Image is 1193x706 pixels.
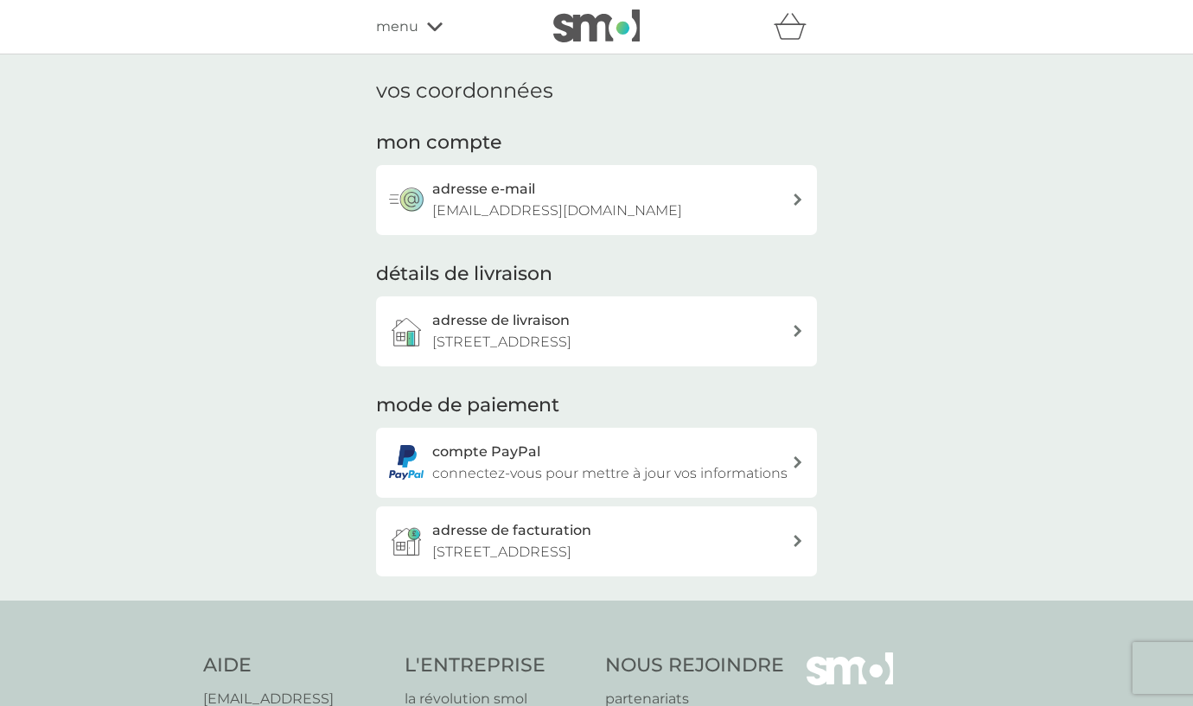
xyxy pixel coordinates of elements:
span: menu [376,16,418,38]
h2: mon compte [376,130,501,156]
button: adresse de facturation[STREET_ADDRESS] [376,506,817,576]
button: adresse e-mail[EMAIL_ADDRESS][DOMAIN_NAME] [376,165,817,235]
h4: L'ENTREPRISE [405,652,589,679]
p: [EMAIL_ADDRESS][DOMAIN_NAME] [432,200,682,222]
p: connectez-vous pour mettre à jour vos informations [432,462,788,485]
div: panier [774,10,817,44]
p: [STREET_ADDRESS] [432,541,571,563]
img: smol [553,10,640,42]
h3: adresse de facturation [432,519,591,542]
a: adresse de livraison[STREET_ADDRESS] [376,296,817,366]
h4: NOUS REJOINDRE [605,652,784,679]
p: [STREET_ADDRESS] [432,331,571,353]
h2: mode de paiement [376,392,559,419]
h3: adresse e-mail [432,178,535,200]
h3: adresse de livraison [432,309,570,332]
h1: vos coordonnées [376,79,553,104]
h3: compte PayPal [432,441,540,463]
h2: détails de livraison [376,261,552,288]
h4: AIDE [203,652,387,679]
a: compte PayPalconnectez-vous pour mettre à jour vos informations [376,428,817,498]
